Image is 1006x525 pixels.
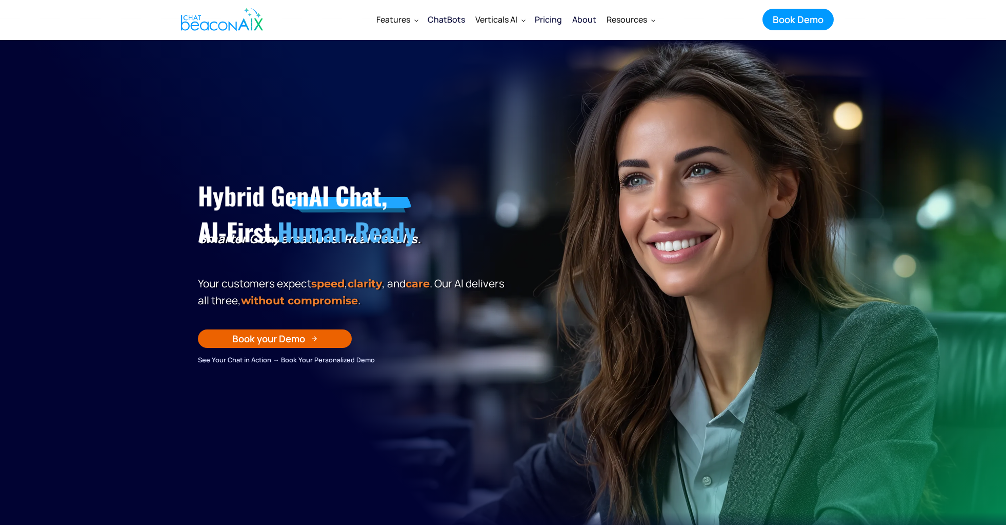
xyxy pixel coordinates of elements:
div: Verticals AI [475,12,517,27]
h1: Hybrid GenAI Chat, AI-First, [198,178,508,250]
a: Pricing [530,6,567,33]
p: Your customers expect , , and . Our Al delivers all three, . [198,275,508,309]
span: Human-Ready [277,213,415,250]
img: Dropdown [521,18,526,22]
a: home [172,2,269,37]
a: Book your Demo [198,329,352,348]
img: Dropdown [414,18,418,22]
img: Dropdown [651,18,655,22]
div: Features [376,12,410,27]
div: Resources [601,7,659,32]
div: Verticals AI [470,7,530,32]
a: ChatBots [422,6,470,33]
div: See Your Chat in Action → Book Your Personalized Demo [198,354,508,365]
div: Book Demo [773,13,823,26]
a: About [567,6,601,33]
div: Resources [607,12,647,27]
div: ChatBots [428,12,465,27]
div: Pricing [535,12,562,27]
span: care [406,277,430,290]
div: Features [371,7,422,32]
img: Arrow [311,336,317,342]
a: Book Demo [762,9,834,30]
strong: speed [311,277,345,290]
span: without compromise [241,294,358,307]
div: Book your Demo [232,332,305,345]
div: About [572,12,596,27]
span: clarity [348,277,382,290]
